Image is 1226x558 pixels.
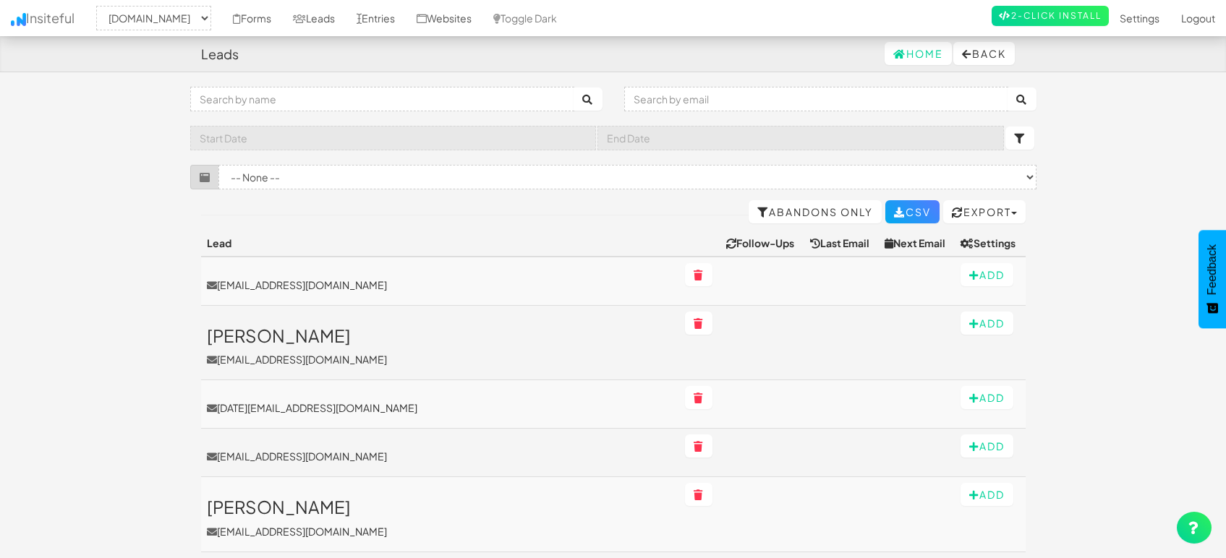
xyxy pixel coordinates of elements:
a: Home [885,42,952,65]
th: Last Email [804,230,879,257]
th: Lead [201,230,679,257]
input: Search by email [624,87,1008,111]
button: Feedback - Show survey [1199,230,1226,328]
a: [DATE][EMAIL_ADDRESS][DOMAIN_NAME] [207,400,673,415]
input: Search by name [190,87,574,111]
a: Abandons Only [749,200,882,223]
button: Add [961,312,1013,335]
h4: Leads [201,47,239,61]
p: [EMAIL_ADDRESS][DOMAIN_NAME] [207,352,673,366]
span: Feedback [1206,244,1219,295]
button: Add [961,386,1013,409]
h3: [PERSON_NAME] [207,326,673,345]
button: Add [961,434,1013,458]
th: Settings [955,230,1025,257]
a: [EMAIL_ADDRESS][DOMAIN_NAME] [207,449,673,463]
button: Add [961,483,1013,506]
a: [EMAIL_ADDRESS][DOMAIN_NAME] [207,278,673,292]
a: [PERSON_NAME][EMAIL_ADDRESS][DOMAIN_NAME] [207,326,673,366]
a: 2-Click Install [992,6,1109,26]
a: [PERSON_NAME][EMAIL_ADDRESS][DOMAIN_NAME] [207,497,673,538]
th: Next Email [879,230,955,257]
h3: [PERSON_NAME] [207,497,673,516]
button: Add [961,263,1013,286]
a: CSV [885,200,940,223]
input: Start Date [190,126,597,150]
p: [EMAIL_ADDRESS][DOMAIN_NAME] [207,524,673,538]
img: icon.png [11,13,26,26]
button: Back [953,42,1015,65]
input: End Date [597,126,1004,150]
th: Follow-Ups [720,230,804,257]
button: Export [943,200,1026,223]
